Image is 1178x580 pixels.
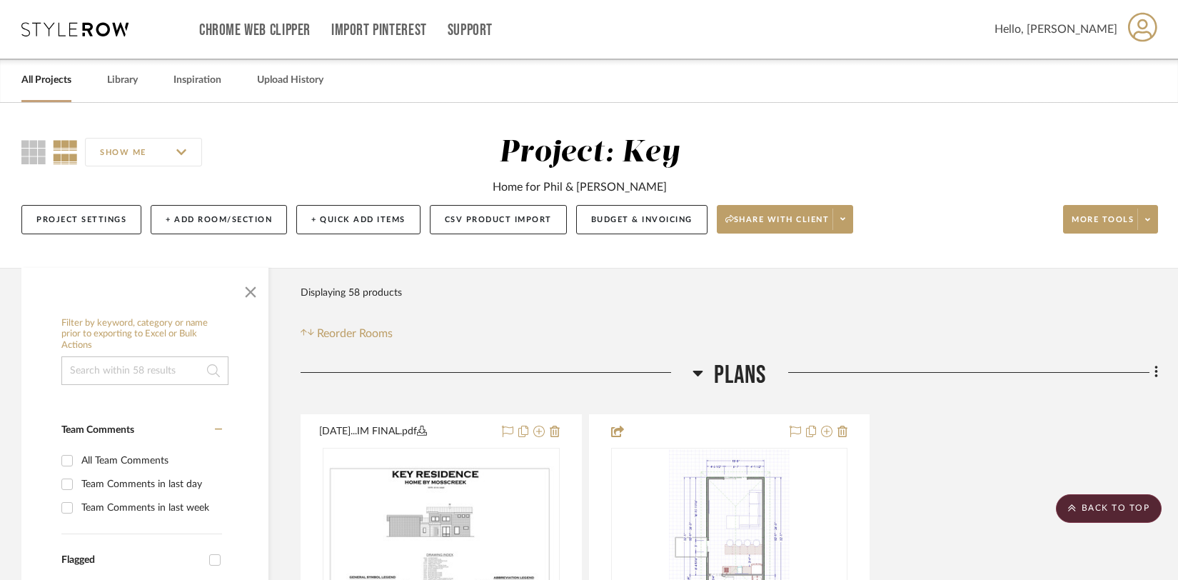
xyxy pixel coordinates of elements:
a: Inspiration [173,71,221,90]
a: Import Pinterest [331,24,427,36]
button: CSV Product Import [430,205,567,234]
span: Share with client [725,214,830,236]
a: Upload History [257,71,323,90]
button: + Add Room/Section [151,205,287,234]
span: Team Comments [61,425,134,435]
h6: Filter by keyword, category or name prior to exporting to Excel or Bulk Actions [61,318,228,351]
button: Close [236,275,265,304]
div: Displaying 58 products [301,279,402,307]
button: Budget & Invoicing [576,205,708,234]
button: + Quick Add Items [296,205,421,234]
span: Hello, [PERSON_NAME] [995,21,1117,38]
button: More tools [1063,205,1158,234]
button: Reorder Rooms [301,325,393,342]
input: Search within 58 results [61,356,228,385]
span: Reorder Rooms [317,325,393,342]
span: More tools [1072,214,1134,236]
a: Support [448,24,493,36]
div: Project: Key [499,138,680,168]
button: [DATE]...IM FINAL.pdf [319,424,493,441]
scroll-to-top-button: BACK TO TOP [1056,494,1162,523]
a: All Projects [21,71,71,90]
div: All Team Comments [81,449,218,472]
div: Flagged [61,554,202,566]
div: Team Comments in last day [81,473,218,496]
button: Project Settings [21,205,141,234]
div: Home for Phil & [PERSON_NAME] [493,179,667,196]
button: Share with client [717,205,854,234]
a: Library [107,71,138,90]
span: Plans [714,360,767,391]
a: Chrome Web Clipper [199,24,311,36]
div: Team Comments in last week [81,496,218,519]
